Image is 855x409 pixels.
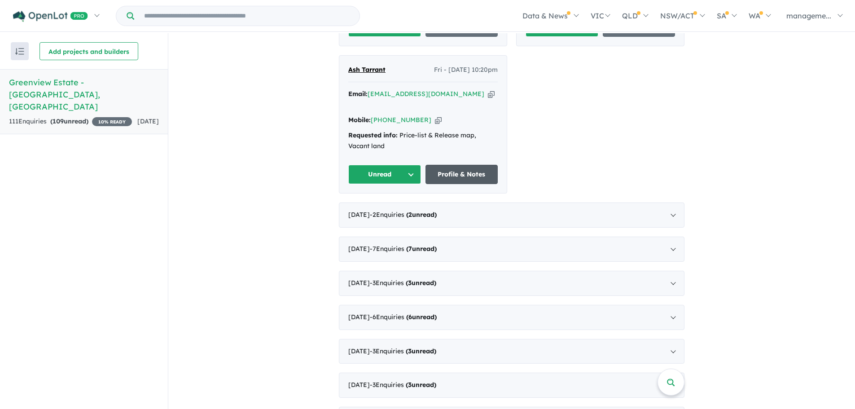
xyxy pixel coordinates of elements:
div: [DATE] [339,305,684,330]
div: Price-list & Release map, Vacant land [348,130,498,152]
strong: ( unread) [406,211,437,219]
strong: Requested info: [348,131,398,139]
span: 2 [408,211,412,219]
img: sort.svg [15,48,24,55]
span: 10 % READY [92,117,132,126]
h5: Greenview Estate - [GEOGRAPHIC_DATA] , [GEOGRAPHIC_DATA] [9,76,159,113]
span: manageme... [786,11,831,20]
span: 109 [53,117,64,125]
span: - 7 Enquir ies [370,245,437,253]
strong: ( unread) [406,381,436,389]
div: [DATE] [339,202,684,228]
span: - 3 Enquir ies [370,347,436,355]
span: - 2 Enquir ies [370,211,437,219]
div: [DATE] [339,339,684,364]
input: Try estate name, suburb, builder or developer [136,6,358,26]
span: Fri - [DATE] 10:20pm [434,65,498,75]
img: Openlot PRO Logo White [13,11,88,22]
strong: ( unread) [406,245,437,253]
span: 6 [408,313,412,321]
span: - 3 Enquir ies [370,279,436,287]
strong: ( unread) [406,347,436,355]
div: [DATE] [339,373,684,398]
strong: Mobile: [348,116,371,124]
span: [DATE] [137,117,159,125]
a: Profile & Notes [425,165,498,184]
span: 7 [408,245,412,253]
a: [PHONE_NUMBER] [371,116,431,124]
span: 3 [408,347,412,355]
div: [DATE] [339,271,684,296]
span: Ash Tarrant [348,66,386,74]
button: Copy [488,89,495,99]
button: Unread [348,165,421,184]
span: 3 [408,279,412,287]
a: Ash Tarrant [348,65,386,75]
span: 3 [408,381,412,389]
div: 111 Enquir ies [9,116,132,127]
span: - 3 Enquir ies [370,381,436,389]
button: Copy [435,115,442,125]
button: Add projects and builders [39,42,138,60]
strong: Email: [348,90,368,98]
a: [EMAIL_ADDRESS][DOMAIN_NAME] [368,90,484,98]
strong: ( unread) [406,313,437,321]
strong: ( unread) [50,117,88,125]
span: - 6 Enquir ies [370,313,437,321]
div: [DATE] [339,237,684,262]
strong: ( unread) [406,279,436,287]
